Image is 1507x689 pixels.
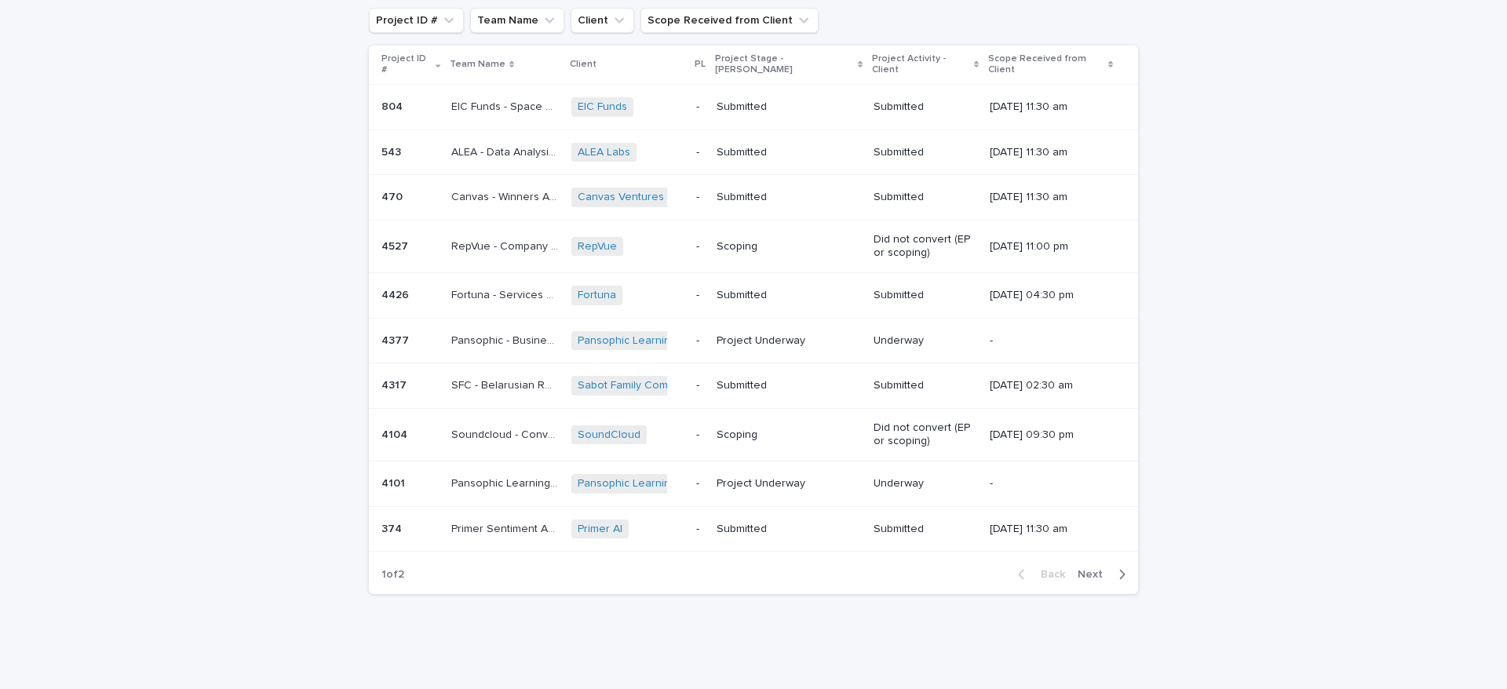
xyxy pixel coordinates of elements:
p: - [696,146,704,159]
button: Team Name [470,8,564,33]
a: ALEA Labs [578,146,630,159]
p: ALEA - Data Analysis & Visualization [451,143,562,159]
p: Submitted [874,289,977,302]
p: Project ID # [381,50,432,79]
p: Did not convert (EP or scoping) [874,421,977,448]
button: Next [1071,567,1138,581]
p: [DATE] 02:30 am [990,379,1102,392]
p: Scope Received from Client [988,50,1104,79]
p: 470 [381,188,406,204]
p: - [696,428,704,442]
p: Submitted [717,100,829,114]
tr: 44264426 Fortuna - Services Comparative Analysis ResearchFortuna - Services Comparative Analysis ... [369,272,1138,318]
tr: 43774377 Pansophic - Business Unit Expense AnalysisPansophic - Business Unit Expense Analysis Pan... [369,318,1138,363]
tr: 804804 EIC Funds - Space Data Market AnalysisEIC Funds - Space Data Market Analysis EIC Funds -Su... [369,84,1138,129]
p: Submitted [717,523,829,536]
button: Scope Received from Client [640,8,819,33]
p: - [990,334,1102,348]
p: 4101 [381,474,408,490]
p: - [696,379,704,392]
p: PL [695,56,706,73]
p: Underway [874,477,977,490]
p: 4317 [381,376,410,392]
p: - [696,289,704,302]
p: 4426 [381,286,412,302]
p: Project Underway [717,334,829,348]
p: 4377 [381,331,412,348]
p: Soundcloud - Conversational Data Analysis [451,425,562,442]
p: Primer Sentiment Analysis [451,519,562,536]
p: 4104 [381,425,411,442]
a: Pansophic Learning [578,477,677,490]
p: Team Name [450,56,505,73]
p: Submitted [717,289,829,302]
p: 1 of 2 [369,556,417,594]
p: Canvas - Winners Analysis [451,188,562,204]
p: Pansophic Learning - ELA Headcount Analysis Report [451,474,562,490]
span: Next [1078,569,1112,580]
tr: 45274527 RepVue - Company Competitor AnalysisRepVue - Company Competitor Analysis RepVue -Scoping... [369,221,1138,273]
p: - [696,100,704,114]
p: [DATE] 09:30 pm [990,428,1102,442]
p: Project Stage - [PERSON_NAME] [715,50,854,79]
p: [DATE] 04:30 pm [990,289,1102,302]
p: - [696,191,704,204]
p: Fortuna - Services Comparative Analysis Research [451,286,562,302]
a: EIC Funds [578,100,627,114]
p: - [696,240,704,253]
p: [DATE] 11:30 am [990,523,1102,536]
p: Scoping [717,240,829,253]
button: Client [571,8,634,33]
p: 4527 [381,237,411,253]
span: Back [1031,569,1065,580]
p: SFC - Belarusian Recipe Analysis [451,376,562,392]
p: Submitted [874,191,977,204]
p: [DATE] 11:00 pm [990,240,1102,253]
p: Scoping [717,428,829,442]
a: Canvas Ventures [578,191,664,204]
p: 804 [381,97,406,114]
p: Did not convert (EP or scoping) [874,233,977,260]
p: Submitted [717,146,829,159]
p: - [696,334,704,348]
button: Project ID # [369,8,464,33]
button: Back [1005,567,1071,581]
a: Fortuna [578,289,616,302]
tr: 43174317 SFC - Belarusian Recipe AnalysisSFC - Belarusian Recipe Analysis Sabot Family Companies ... [369,363,1138,409]
p: Underway [874,334,977,348]
a: Primer AI [578,523,622,536]
a: Pansophic Learning [578,334,677,348]
a: RepVue [578,240,617,253]
tr: 543543 ALEA - Data Analysis & VisualizationALEA - Data Analysis & Visualization ALEA Labs -Submit... [369,129,1138,175]
p: Submitted [717,379,829,392]
tr: 470470 Canvas - Winners AnalysisCanvas - Winners Analysis Canvas Ventures -SubmittedSubmitted[DAT... [369,175,1138,221]
p: 374 [381,519,405,536]
p: [DATE] 11:30 am [990,100,1102,114]
p: EIC Funds - Space Data Market Analysis [451,97,562,114]
p: Client [570,56,597,73]
p: - [696,477,704,490]
p: Submitted [874,379,977,392]
p: RepVue - Company Competitor Analysis [451,237,562,253]
p: Submitted [874,100,977,114]
p: - [696,523,704,536]
p: Submitted [874,523,977,536]
tr: 41044104 Soundcloud - Conversational Data AnalysisSoundcloud - Conversational Data Analysis Sound... [369,409,1138,461]
tr: 41014101 Pansophic Learning - ELA Headcount Analysis ReportPansophic Learning - ELA Headcount Ana... [369,461,1138,506]
p: - [990,477,1102,490]
tr: 374374 Primer Sentiment AnalysisPrimer Sentiment Analysis Primer AI -SubmittedSubmitted[DATE] 11:... [369,506,1138,552]
a: SoundCloud [578,428,640,442]
p: Submitted [874,146,977,159]
p: [DATE] 11:30 am [990,146,1102,159]
a: Sabot Family Companies [578,379,702,392]
p: Pansophic - Business Unit Expense Analysis [451,331,562,348]
p: Project Activity - Client [872,50,970,79]
p: [DATE] 11:30 am [990,191,1102,204]
p: Project Underway [717,477,829,490]
p: 543 [381,143,404,159]
p: Submitted [717,191,829,204]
